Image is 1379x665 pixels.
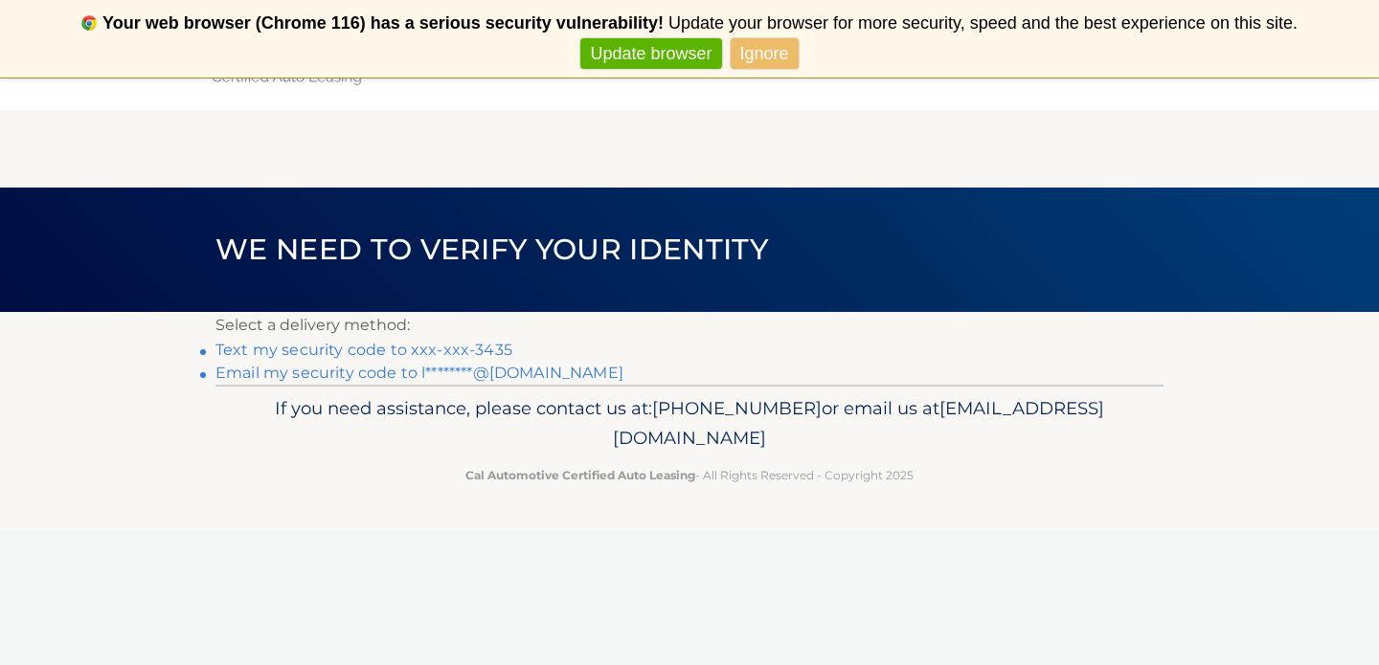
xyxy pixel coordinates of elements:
[668,13,1298,33] span: Update your browser for more security, speed and the best experience on this site.
[215,232,768,267] span: We need to verify your identity
[228,465,1151,485] p: - All Rights Reserved - Copyright 2025
[580,38,721,70] a: Update browser
[465,468,695,482] strong: Cal Automotive Certified Auto Leasing
[215,364,623,382] a: Email my security code to l********@[DOMAIN_NAME]
[731,38,799,70] a: Ignore
[228,393,1151,454] p: If you need assistance, please contact us at: or email us at
[215,341,512,359] a: Text my security code to xxx-xxx-3435
[652,397,822,419] span: [PHONE_NUMBER]
[215,312,1164,339] p: Select a delivery method:
[102,13,664,33] b: Your web browser (Chrome 116) has a serious security vulnerability!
